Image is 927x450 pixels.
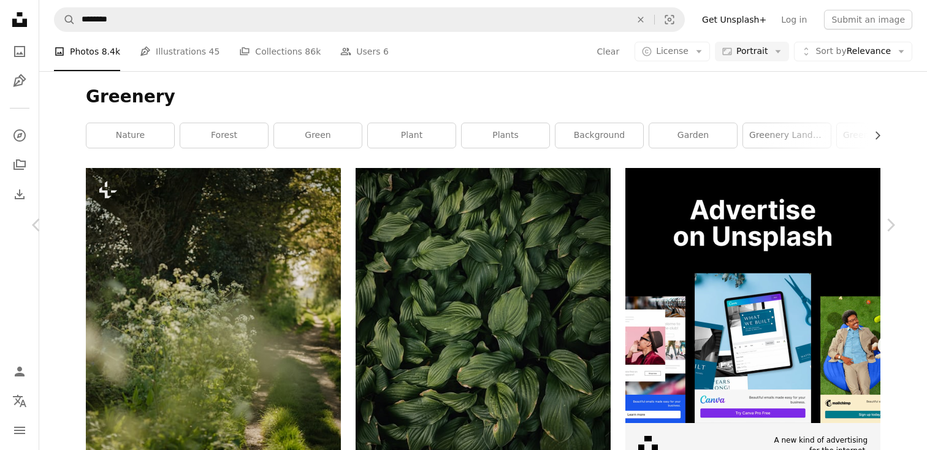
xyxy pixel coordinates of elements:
a: Users 6 [340,32,389,71]
button: Search Unsplash [55,8,75,31]
span: License [656,46,689,56]
span: 6 [383,45,389,58]
a: plants [462,123,549,148]
a: Get Unsplash+ [695,10,774,29]
a: Next [853,166,927,284]
span: 86k [305,45,321,58]
span: Sort by [815,46,846,56]
a: plant [368,123,456,148]
a: nature [86,123,174,148]
a: Photos [7,39,32,64]
button: License [635,42,710,61]
button: Sort byRelevance [794,42,912,61]
a: greenery landscape [743,123,831,148]
span: Portrait [736,45,768,58]
span: 45 [209,45,220,58]
span: Relevance [815,45,891,58]
button: Portrait [715,42,789,61]
img: file-1635990755334-4bfd90f37242image [625,168,880,423]
a: a dirt road surrounded by tall grass and trees [86,332,341,343]
a: background [555,123,643,148]
a: green leafed plans [356,321,611,332]
button: Menu [7,418,32,443]
a: green [274,123,362,148]
a: forest [180,123,268,148]
button: Language [7,389,32,413]
h1: Greenery [86,86,880,108]
button: Visual search [655,8,684,31]
a: Log in / Sign up [7,359,32,384]
a: Collections 86k [239,32,321,71]
button: scroll list to the right [866,123,880,148]
a: Explore [7,123,32,148]
button: Submit an image [824,10,912,29]
a: Illustrations 45 [140,32,219,71]
a: Log in [774,10,814,29]
form: Find visuals sitewide [54,7,685,32]
button: Clear [627,8,654,31]
a: Collections [7,153,32,177]
a: garden [649,123,737,148]
a: greenery background [837,123,925,148]
button: Clear [597,42,620,61]
a: Illustrations [7,69,32,93]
